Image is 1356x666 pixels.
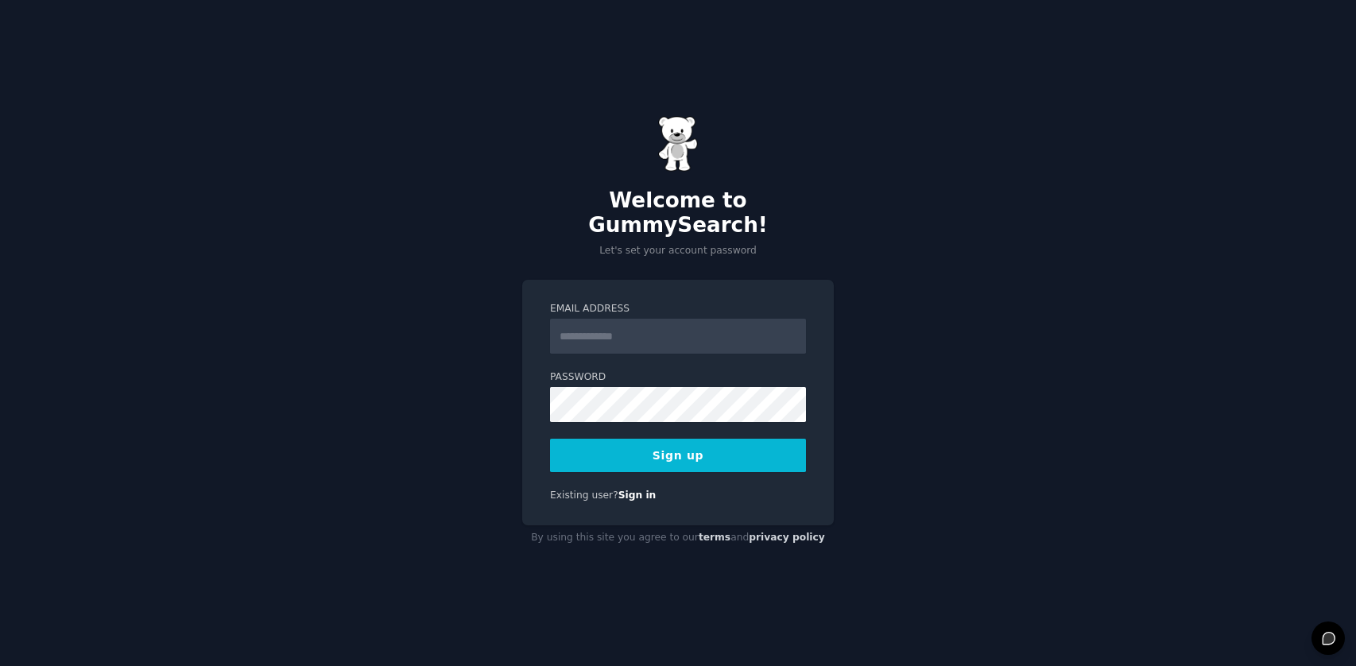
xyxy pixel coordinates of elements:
[749,532,825,543] a: privacy policy
[550,302,806,316] label: Email Address
[522,525,834,551] div: By using this site you agree to our and
[550,490,618,501] span: Existing user?
[550,370,806,385] label: Password
[699,532,730,543] a: terms
[618,490,657,501] a: Sign in
[658,116,698,172] img: Gummy Bear
[522,244,834,258] p: Let's set your account password
[522,188,834,238] h2: Welcome to GummySearch!
[550,439,806,472] button: Sign up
